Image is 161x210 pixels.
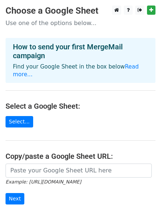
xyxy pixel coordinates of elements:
[13,42,148,60] h4: How to send your first MergeMail campaign
[6,152,155,161] h4: Copy/paste a Google Sheet URL:
[13,63,139,78] a: Read more...
[6,102,155,111] h4: Select a Google Sheet:
[6,179,81,185] small: Example: [URL][DOMAIN_NAME]
[6,164,152,178] input: Paste your Google Sheet URL here
[6,116,33,127] a: Select...
[6,6,155,16] h3: Choose a Google Sheet
[6,193,24,204] input: Next
[6,19,155,27] p: Use one of the options below...
[124,175,161,210] iframe: Chat Widget
[13,63,148,78] p: Find your Google Sheet in the box below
